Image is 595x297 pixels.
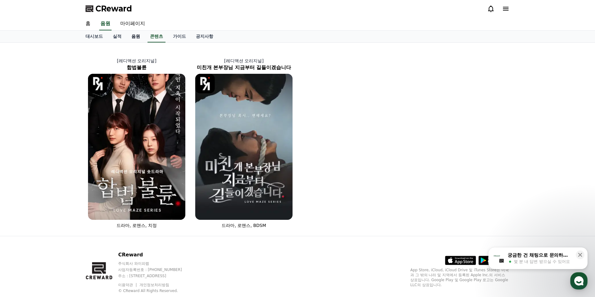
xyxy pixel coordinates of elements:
a: [레디액션 오리지널] 미친개 본부장님 지금부터 길들이겠습니다 미친개 본부장님 지금부터 길들이겠습니다 [object Object] Logo 드라마, 로맨스, BDSM [190,53,297,233]
a: 대화 [41,197,80,212]
span: 홈 [20,206,23,211]
a: 설정 [80,197,119,212]
a: 공지사항 [191,31,218,42]
p: © CReward All Rights Reserved. [118,288,194,293]
img: 합법불륜 [88,74,185,220]
span: 드라마, 로맨스, 치정 [117,223,157,228]
img: [object Object] Logo [88,74,108,93]
a: 콘텐츠 [148,31,165,42]
p: 사업자등록번호 : [PHONE_NUMBER] [118,267,194,272]
span: 대화 [57,206,64,211]
h2: 미친개 본부장님 지금부터 길들이겠습니다 [190,64,297,71]
p: [레디액션 오리지널] [190,58,297,64]
p: CReward [118,251,194,259]
a: 실적 [108,31,126,42]
p: App Store, iCloud, iCloud Drive 및 iTunes Store는 미국과 그 밖의 나라 및 지역에서 등록된 Apple Inc.의 서비스 상표입니다. Goo... [410,268,509,287]
img: [object Object] Logo [195,74,215,93]
a: 가이드 [168,31,191,42]
p: [레디액션 오리지널] [83,58,190,64]
a: [레디액션 오리지널] 합법불륜 합법불륜 [object Object] Logo 드라마, 로맨스, 치정 [83,53,190,233]
a: 대시보드 [81,31,108,42]
span: CReward [95,4,132,14]
a: 홈 [2,197,41,212]
a: 음원 [126,31,145,42]
a: 이용약관 [118,283,138,287]
a: 홈 [81,17,95,30]
p: 주소 : [STREET_ADDRESS] [118,273,194,278]
a: CReward [86,4,132,14]
img: 미친개 본부장님 지금부터 길들이겠습니다 [195,74,293,220]
a: 음원 [99,17,112,30]
a: 개인정보처리방침 [139,283,169,287]
a: 마이페이지 [115,17,150,30]
p: 주식회사 와이피랩 [118,261,194,266]
h2: 합법불륜 [83,64,190,71]
span: 드라마, 로맨스, BDSM [222,223,266,228]
span: 설정 [96,206,103,211]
